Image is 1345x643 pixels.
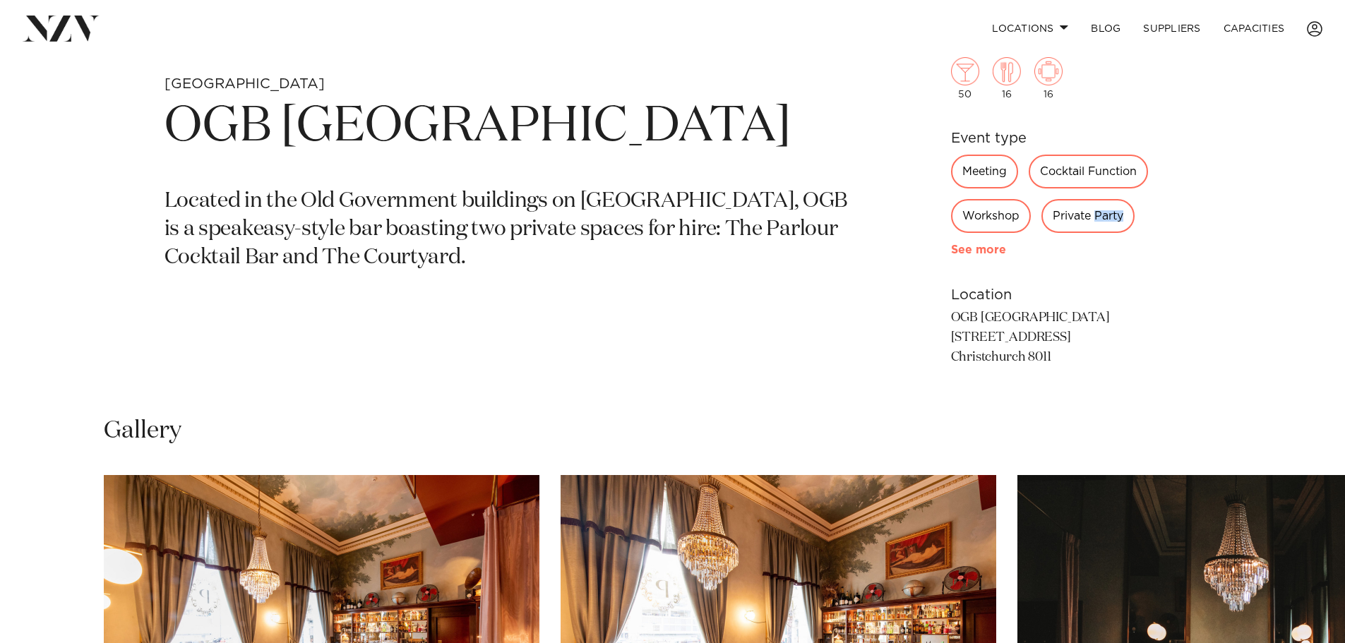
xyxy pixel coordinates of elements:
[1080,13,1132,44] a: BLOG
[951,308,1181,368] p: OGB [GEOGRAPHIC_DATA] [STREET_ADDRESS] Christchurch 8011
[951,128,1181,149] h6: Event type
[165,95,851,160] h1: OGB [GEOGRAPHIC_DATA]
[104,415,181,447] h2: Gallery
[1041,199,1135,233] div: Private Party
[951,155,1018,188] div: Meeting
[993,57,1021,85] img: dining.png
[981,13,1080,44] a: Locations
[165,77,325,91] small: [GEOGRAPHIC_DATA]
[1034,57,1063,85] img: meeting.png
[23,16,100,41] img: nzv-logo.png
[1132,13,1212,44] a: SUPPLIERS
[1034,57,1063,100] div: 16
[1029,155,1148,188] div: Cocktail Function
[165,188,851,272] p: Located in the Old Government buildings on [GEOGRAPHIC_DATA], OGB is a speakeasy-style bar boasti...
[951,57,979,85] img: cocktail.png
[951,199,1031,233] div: Workshop
[951,284,1181,306] h6: Location
[1212,13,1296,44] a: Capacities
[951,57,979,100] div: 50
[993,57,1021,100] div: 16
